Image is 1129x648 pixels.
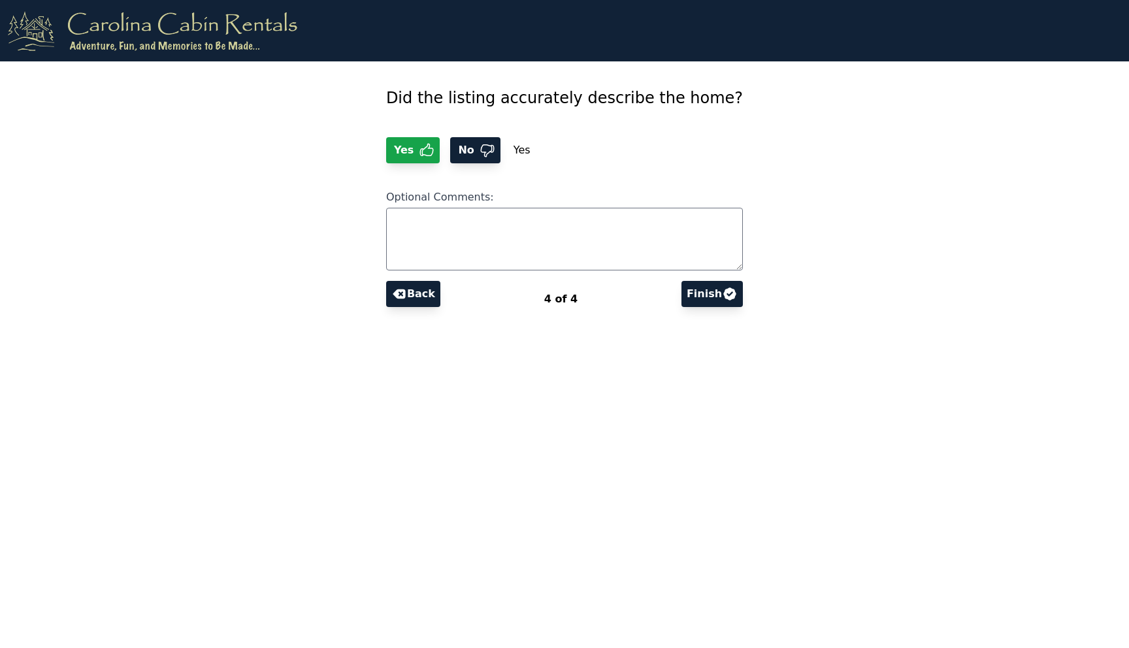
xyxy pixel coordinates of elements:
img: logo.png [8,10,297,51]
span: Yes [391,142,419,158]
button: Back [386,281,440,307]
span: 4 of 4 [544,293,578,305]
span: Did the listing accurately describe the home? [386,89,743,107]
span: Optional Comments: [386,191,494,203]
button: Yes [386,137,440,163]
button: Finish [681,281,743,307]
textarea: Optional Comments: [386,208,743,270]
button: No [450,137,500,163]
span: No [455,142,479,158]
span: Yes [500,131,544,169]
